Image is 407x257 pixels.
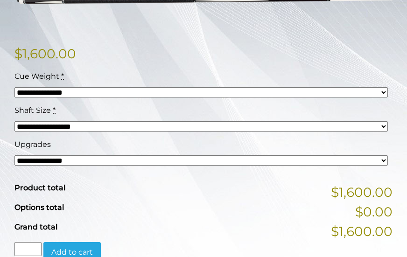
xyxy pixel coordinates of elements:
[14,46,76,62] bdi: 1,600.00
[14,203,64,212] span: Options total
[14,140,51,149] span: Upgrades
[331,222,393,241] span: $1,600.00
[14,106,51,115] span: Shaft Size
[331,182,393,202] span: $1,600.00
[14,72,59,81] span: Cue Weight
[14,46,22,62] span: $
[53,106,56,115] abbr: required
[14,242,42,256] input: Product quantity
[14,183,65,192] span: Product total
[14,222,57,231] span: Grand total
[355,202,393,222] span: $0.00
[61,72,64,81] abbr: required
